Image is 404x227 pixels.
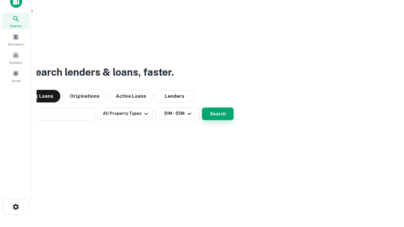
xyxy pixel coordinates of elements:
[2,13,30,30] a: Search
[8,42,23,47] span: Borrowers
[155,108,199,120] button: $1M - $5M
[156,90,193,102] button: Lenders
[109,90,153,102] button: Active Loans
[2,31,30,48] a: Borrowers
[9,60,22,65] span: Contacts
[29,65,174,80] h3: Search lenders & loans, faster.
[63,90,106,102] button: Originations
[10,23,21,28] span: Search
[11,78,21,83] span: Saved
[202,108,234,120] button: Search
[2,67,30,84] a: Saved
[98,108,153,120] button: All Property Types
[2,49,30,66] a: Contacts
[372,177,404,207] iframe: Chat Widget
